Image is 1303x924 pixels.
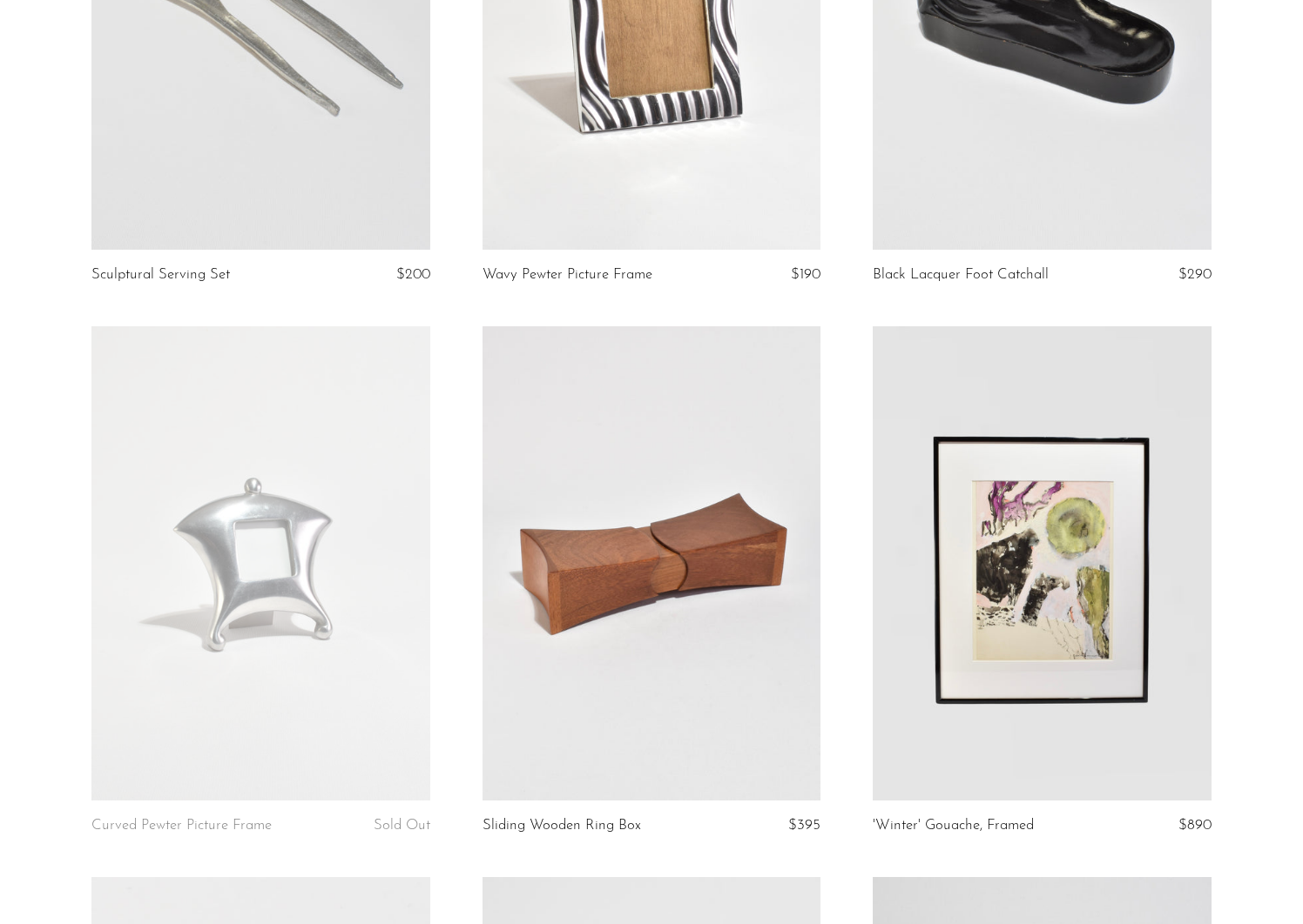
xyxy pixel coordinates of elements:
span: $890 [1178,818,1212,833]
span: $395 [788,818,820,833]
span: $190 [791,267,820,282]
a: Curved Pewter Picture Frame [91,818,272,834]
span: $290 [1178,267,1212,282]
a: Wavy Pewter Picture Frame [483,267,652,283]
span: $200 [396,267,430,282]
a: Sliding Wooden Ring Box [483,818,641,834]
a: Sculptural Serving Set [91,267,230,283]
span: Sold Out [374,818,430,833]
a: 'Winter' Gouache, Framed [873,818,1034,834]
a: Black Lacquer Foot Catchall [873,267,1049,283]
